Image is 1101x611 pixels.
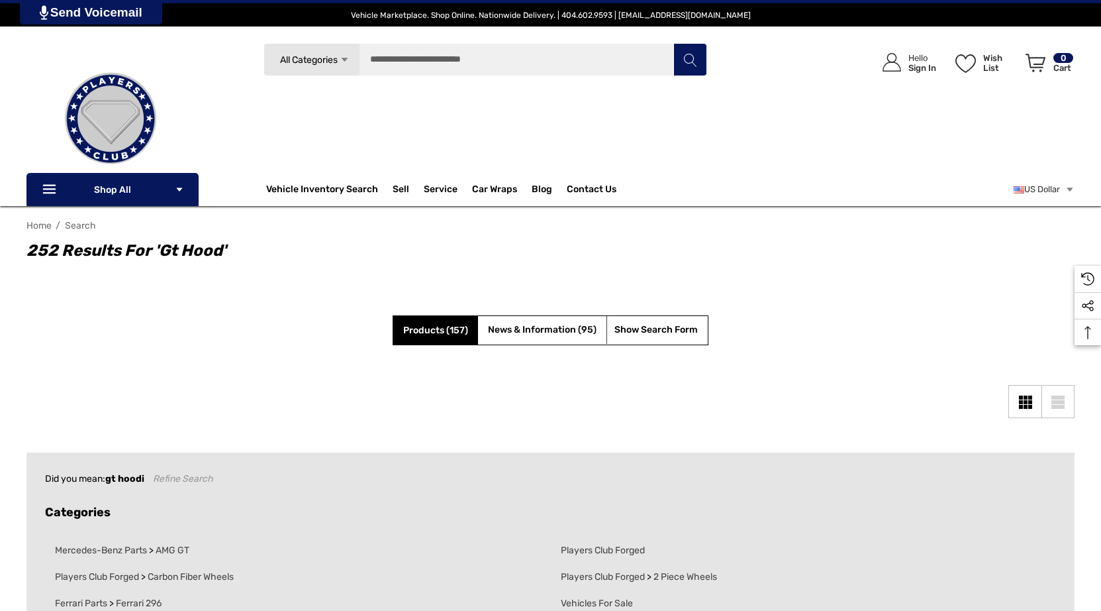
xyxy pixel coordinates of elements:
[45,506,1056,520] h5: Categories
[614,322,698,339] span: Show Search Form
[45,537,551,564] li: >
[1081,300,1094,313] svg: Social Media
[867,40,943,85] a: Sign in
[651,571,717,583] a: 2 Piece Wheels
[653,571,717,583] span: 2 Piece Wheels
[955,54,976,73] svg: Wish List
[1075,326,1101,339] svg: Top
[472,184,517,198] span: Car Wraps
[55,598,107,610] span: Ferrari Parts
[26,220,52,231] a: Home
[55,571,141,583] a: Players Club Forged
[561,571,645,583] span: Players Club Forged
[1081,272,1094,286] svg: Recently Viewed
[532,184,552,198] a: Blog
[908,63,936,73] p: Sign In
[153,471,213,488] a: Refine Search
[1008,385,1041,418] a: Grid View
[55,571,139,583] span: Players Club Forged
[561,571,647,583] a: Players Club Forged
[614,322,698,339] a: Hide Search Form
[1014,176,1075,203] a: USD
[55,598,109,610] a: Ferrari Parts
[114,598,162,610] a: Ferrari 296
[40,5,48,20] img: PjwhLS0gR2VuZXJhdG9yOiBHcmF2aXQuaW8gLS0+PHN2ZyB4bWxucz0iaHR0cDovL3d3dy53My5vcmcvMjAwMC9zdmciIHhtb...
[673,43,706,76] button: Search
[403,325,468,336] span: Products (157)
[488,324,597,335] span: News & Information (95)
[146,571,234,583] a: Carbon Fiber Wheels
[55,545,147,557] span: Mercedes-Benz Parts
[154,545,189,557] a: AMG GT
[424,184,457,198] a: Service
[393,176,424,203] a: Sell
[148,571,234,583] span: Carbon Fiber Wheels
[45,564,551,590] li: >
[1041,385,1075,418] a: List View
[1053,63,1073,73] p: Cart
[472,176,532,203] a: Car Wraps
[41,182,61,197] svg: Icon Line
[908,53,936,63] p: Hello
[561,598,633,610] a: Vehicles For Sale
[1020,40,1075,91] a: Cart with 0 items
[1053,53,1073,63] p: 0
[949,40,1020,85] a: Wish List Wish List
[44,52,177,185] img: Players Club | Cars For Sale
[561,545,645,557] a: Players Club Forged
[65,220,96,231] a: Search
[1026,54,1045,72] svg: Review Your Cart
[567,184,616,198] a: Contact Us
[175,185,184,194] svg: Icon Arrow Down
[116,598,162,610] span: Ferrari 296
[105,473,144,484] strong: gt hoodi
[26,173,199,206] p: Shop All
[280,54,338,66] span: All Categories
[55,545,149,557] a: Mercedes-Benz Parts
[351,11,751,20] span: Vehicle Marketplace. Shop Online. Nationwide Delivery. | 404.602.9593 | [EMAIL_ADDRESS][DOMAIN_NAME]
[45,471,1056,488] div: Did you mean:
[983,53,1018,73] p: Wish List
[883,53,901,72] svg: Icon User Account
[26,214,1075,237] nav: Breadcrumb
[156,545,189,557] span: AMG GT
[340,55,350,65] svg: Icon Arrow Down
[266,184,378,198] a: Vehicle Inventory Search
[26,239,856,262] h1: 252 results for 'gt hood'
[551,564,1057,590] li: >
[393,184,409,198] span: Sell
[263,43,359,76] a: All Categories Icon Arrow Down Icon Arrow Up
